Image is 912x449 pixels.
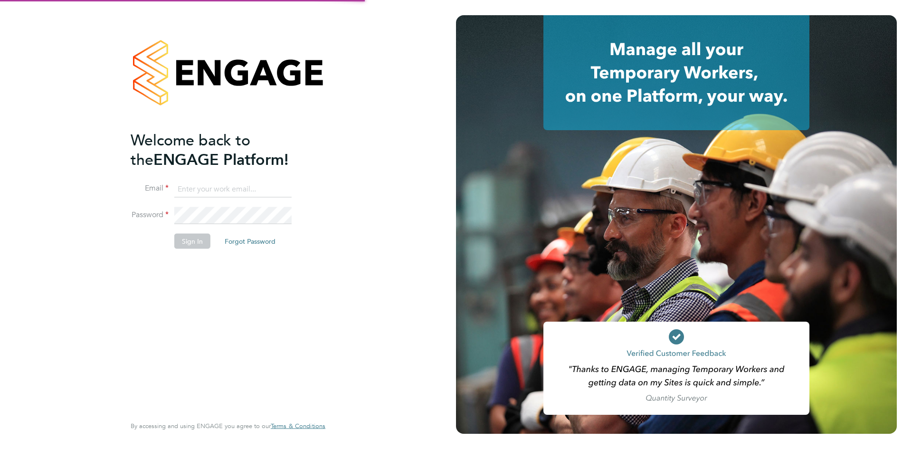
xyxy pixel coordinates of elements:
button: Sign In [174,234,210,249]
input: Enter your work email... [174,181,292,198]
h2: ENGAGE Platform! [131,130,316,169]
span: By accessing and using ENGAGE you agree to our [131,422,325,430]
label: Password [131,210,169,220]
button: Forgot Password [217,234,283,249]
span: Welcome back to the [131,131,250,169]
label: Email [131,183,169,193]
a: Terms & Conditions [271,422,325,430]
